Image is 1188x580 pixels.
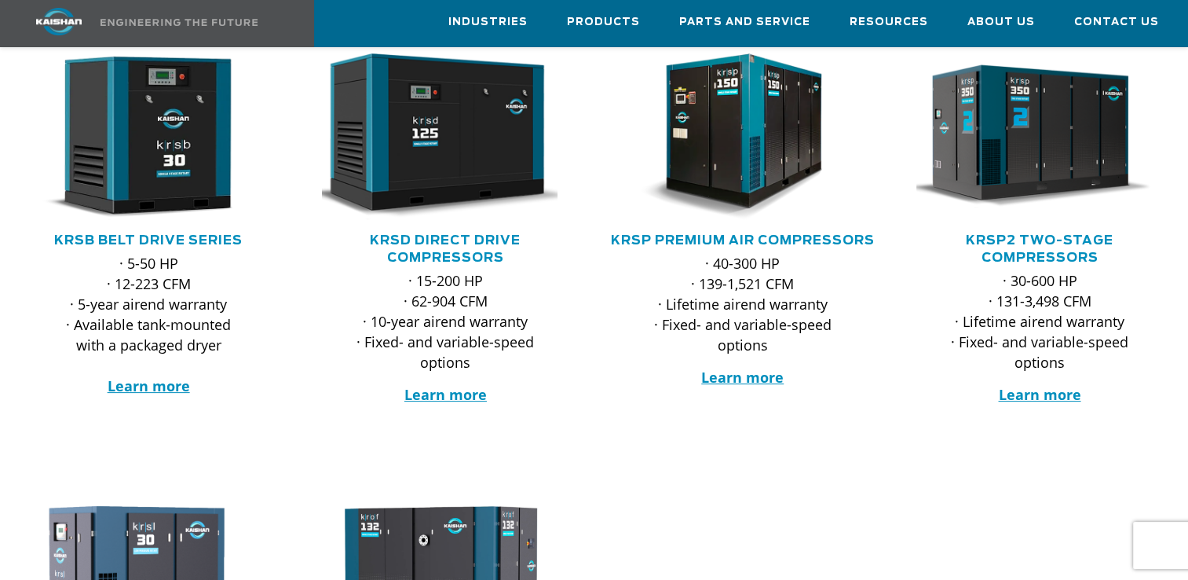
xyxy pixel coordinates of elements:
img: krsb30 [13,53,261,220]
div: krsp350 [916,53,1163,220]
div: krsp150 [620,53,866,220]
p: · 5-50 HP · 12-223 CFM · 5-year airend warranty · Available tank-mounted with a packaged dryer [57,253,240,396]
a: KRSB Belt Drive Series [54,234,243,247]
div: krsb30 [25,53,272,220]
a: Contact Us [1074,1,1159,43]
span: Products [567,13,640,31]
a: Learn more [701,368,784,387]
span: Resources [850,13,928,31]
a: Learn more [404,385,487,404]
a: Resources [850,1,928,43]
a: KRSP2 Two-Stage Compressors [966,234,1113,264]
p: · 30-600 HP · 131-3,498 CFM · Lifetime airend warranty · Fixed- and variable-speed options [948,270,1131,373]
a: Learn more [998,385,1080,404]
a: KRSD Direct Drive Compressors [370,234,521,264]
img: krsd125 [310,53,557,220]
a: Learn more [108,376,190,395]
p: · 15-200 HP · 62-904 CFM · 10-year airend warranty · Fixed- and variable-speed options [353,270,537,373]
a: Products [567,1,640,43]
a: Industries [448,1,528,43]
img: Engineering the future [101,19,258,26]
a: About Us [967,1,1035,43]
a: Parts and Service [679,1,810,43]
img: krsp150 [608,53,855,220]
a: KRSP Premium Air Compressors [611,234,875,247]
span: Parts and Service [679,13,810,31]
span: About Us [967,13,1035,31]
img: krsp350 [905,53,1152,220]
p: · 40-300 HP · 139-1,521 CFM · Lifetime airend warranty · Fixed- and variable-speed options [651,253,835,355]
span: Contact Us [1074,13,1159,31]
span: Industries [448,13,528,31]
div: krsd125 [322,53,568,220]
